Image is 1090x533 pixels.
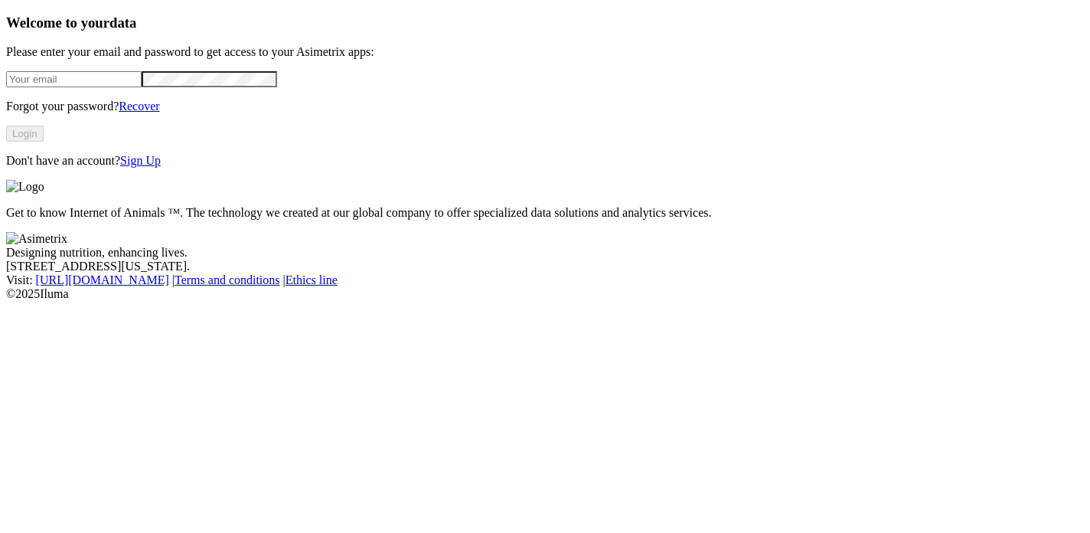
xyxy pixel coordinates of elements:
[6,71,142,87] input: Your email
[109,15,136,31] span: data
[36,273,169,286] a: [URL][DOMAIN_NAME]
[6,15,1084,31] h3: Welcome to your
[6,246,1084,260] div: Designing nutrition, enhancing lives.
[6,180,44,194] img: Logo
[6,206,1084,220] p: Get to know Internet of Animals ™. The technology we created at our global company to offer speci...
[6,287,1084,301] div: © 2025 Iluma
[6,273,1084,287] div: Visit : | |
[6,45,1084,59] p: Please enter your email and password to get access to your Asimetrix apps:
[6,154,1084,168] p: Don't have an account?
[175,273,280,286] a: Terms and conditions
[286,273,338,286] a: Ethics line
[6,126,44,142] button: Login
[6,100,1084,113] p: Forgot your password?
[6,260,1084,273] div: [STREET_ADDRESS][US_STATE].
[120,154,161,167] a: Sign Up
[6,232,67,246] img: Asimetrix
[119,100,159,113] a: Recover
